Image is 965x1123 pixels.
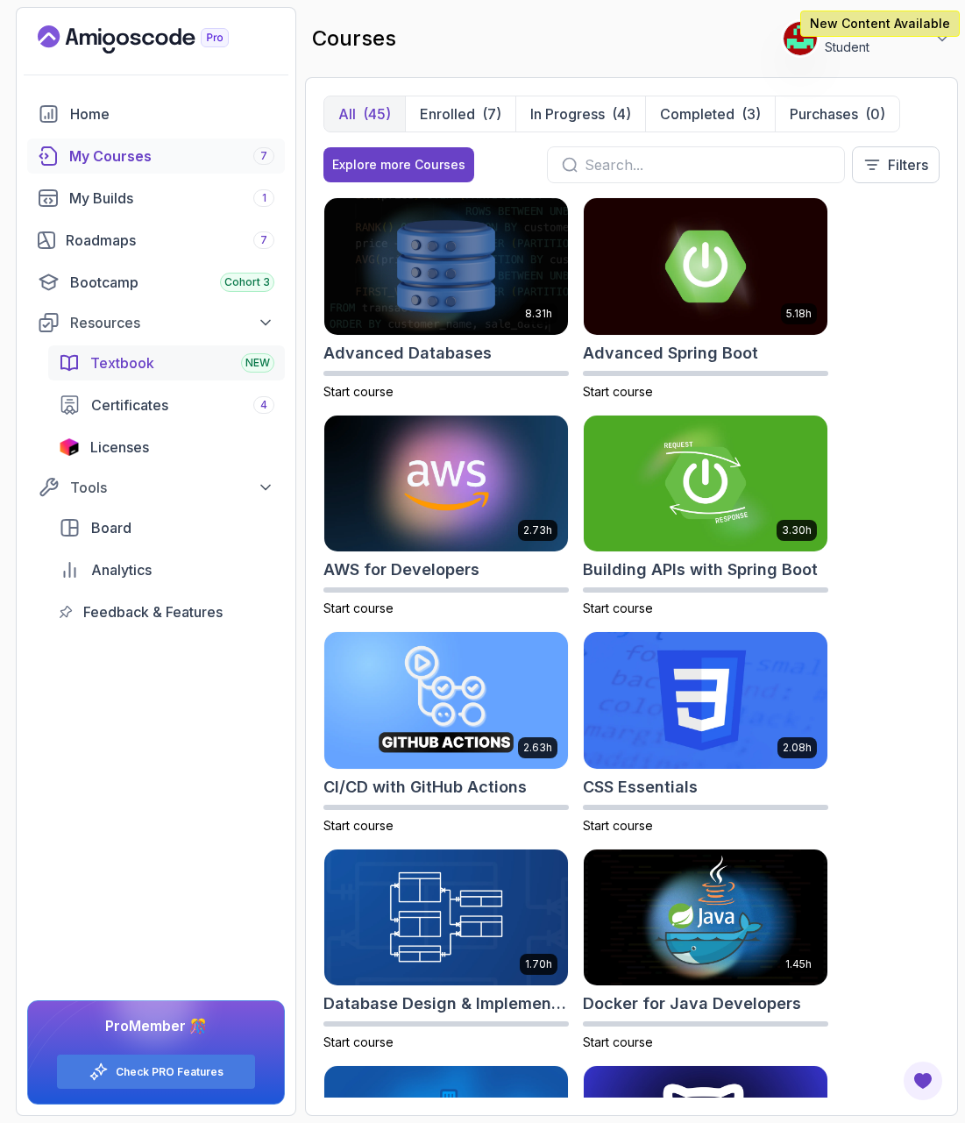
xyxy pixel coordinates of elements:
button: Enrolled(7) [405,96,515,131]
img: jetbrains icon [59,438,80,456]
img: Building APIs with Spring Boot card [584,416,827,552]
a: board [48,510,285,545]
img: CI/CD with GitHub Actions card [324,632,568,769]
span: 7 [260,149,267,163]
span: 1 [262,191,266,205]
button: Open Feedback Button [902,1060,944,1102]
span: Start course [583,384,653,399]
div: Home [70,103,274,124]
a: Check PRO Features [116,1065,224,1079]
div: (4) [612,103,631,124]
div: (45) [363,103,391,124]
button: Tools [27,472,285,503]
span: Start course [583,601,653,615]
div: Roadmaps [66,230,274,251]
p: 2.73h [523,523,552,537]
input: Search... [585,154,830,175]
span: Analytics [91,559,152,580]
p: Purchases [790,103,858,124]
p: 1.45h [785,957,812,971]
img: Database Design & Implementation card [324,849,568,986]
a: analytics [48,552,285,587]
h2: Database Design & Implementation [323,992,569,1016]
p: 8.31h [525,307,552,321]
div: Bootcamp [70,272,274,293]
h2: CSS Essentials [583,775,698,800]
span: Feedback & Features [83,601,223,622]
span: Start course [323,1034,394,1049]
button: All(45) [324,96,405,131]
button: Resources [27,307,285,338]
h2: AWS for Developers [323,558,479,582]
button: Explore more Courses [323,147,474,182]
button: Completed(3) [645,96,775,131]
h2: courses [312,25,396,53]
a: courses [27,139,285,174]
span: Start course [583,818,653,833]
div: (0) [865,103,885,124]
img: CSS Essentials card [584,632,827,769]
span: Start course [583,1034,653,1049]
h2: CI/CD with GitHub Actions [323,775,527,800]
img: Docker for Java Developers card [584,849,827,986]
p: All [338,103,356,124]
div: (7) [482,103,501,124]
a: bootcamp [27,265,285,300]
a: certificates [48,387,285,423]
button: user profile image[PERSON_NAME]Student [783,21,951,56]
a: home [27,96,285,131]
p: 2.63h [523,741,552,755]
button: Purchases(0) [775,96,899,131]
a: licenses [48,430,285,465]
h2: Building APIs with Spring Boot [583,558,818,582]
span: Licenses [90,437,149,458]
p: Filters [888,154,928,175]
a: textbook [48,345,285,380]
span: 7 [260,233,267,247]
p: Enrolled [420,103,475,124]
img: Advanced Databases card [324,198,568,335]
div: My Courses [69,146,274,167]
p: 2.08h [783,741,812,755]
span: Start course [323,601,394,615]
img: Advanced Spring Boot card [584,198,827,335]
p: 5.18h [786,307,812,321]
div: (3) [741,103,761,124]
div: Resources [70,312,274,333]
h2: Advanced Databases [323,341,492,366]
a: roadmaps [27,223,285,258]
a: builds [27,181,285,216]
span: Start course [323,818,394,833]
span: Certificates [91,394,168,416]
span: Board [91,517,131,538]
span: Cohort 3 [224,275,270,289]
span: NEW [245,356,270,370]
p: In Progress [530,103,605,124]
button: In Progress(4) [515,96,645,131]
button: Filters [852,146,940,183]
p: Student [825,39,926,56]
a: Landing page [38,25,269,53]
div: Tools [70,477,274,498]
p: 1.70h [525,957,552,971]
span: 4 [260,398,267,412]
button: Check PRO Features [56,1054,256,1090]
h2: Docker for Java Developers [583,992,801,1016]
img: user profile image [784,22,817,55]
h2: Advanced Spring Boot [583,341,758,366]
p: 3.30h [782,523,812,537]
div: Explore more Courses [332,156,465,174]
p: Completed [660,103,734,124]
p: New Content Available [810,15,950,32]
span: Textbook [90,352,154,373]
img: AWS for Developers card [324,416,568,552]
span: Start course [323,384,394,399]
a: feedback [48,594,285,629]
div: My Builds [69,188,274,209]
